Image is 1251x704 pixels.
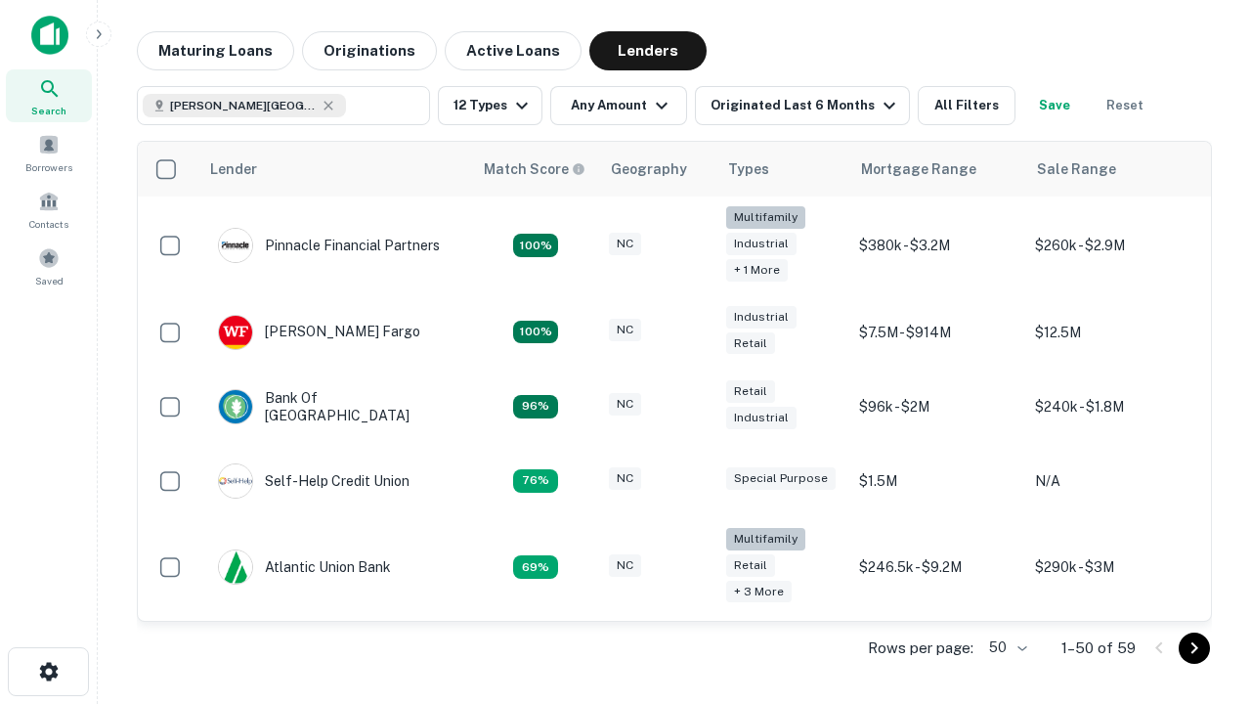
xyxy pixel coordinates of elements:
span: Contacts [29,216,68,232]
td: $96k - $2M [849,370,1025,444]
span: [PERSON_NAME][GEOGRAPHIC_DATA], [GEOGRAPHIC_DATA] [170,97,317,114]
img: picture [219,316,252,349]
img: picture [219,229,252,262]
div: Originated Last 6 Months [711,94,901,117]
td: $240k - $1.8M [1025,370,1201,444]
td: $12.5M [1025,295,1201,370]
div: Matching Properties: 10, hasApolloMatch: undefined [513,555,558,579]
button: Originations [302,31,437,70]
td: $7.5M - $914M [849,295,1025,370]
button: Lenders [589,31,707,70]
img: picture [219,390,252,423]
button: Any Amount [550,86,687,125]
th: Sale Range [1025,142,1201,197]
div: Industrial [726,407,797,429]
a: Search [6,69,92,122]
h6: Match Score [484,158,582,180]
button: Originated Last 6 Months [695,86,910,125]
div: Matching Properties: 14, hasApolloMatch: undefined [513,395,558,418]
div: Industrial [726,233,797,255]
td: $260k - $2.9M [1025,197,1201,295]
div: Retail [726,380,775,403]
div: NC [609,554,641,577]
div: [PERSON_NAME] Fargo [218,315,420,350]
button: Active Loans [445,31,582,70]
span: Search [31,103,66,118]
div: Sale Range [1037,157,1116,181]
div: Bank Of [GEOGRAPHIC_DATA] [218,389,453,424]
th: Capitalize uses an advanced AI algorithm to match your search with the best lender. The match sco... [472,142,599,197]
img: picture [219,464,252,498]
img: picture [219,550,252,584]
th: Types [716,142,849,197]
th: Mortgage Range [849,142,1025,197]
div: NC [609,393,641,416]
div: Self-help Credit Union [218,463,410,499]
div: Retail [726,332,775,355]
th: Lender [198,142,472,197]
div: NC [609,233,641,255]
div: Matching Properties: 26, hasApolloMatch: undefined [513,234,558,257]
td: N/A [1025,444,1201,518]
button: Go to next page [1179,633,1210,664]
a: Saved [6,240,92,292]
div: Mortgage Range [861,157,976,181]
div: Atlantic Union Bank [218,550,391,585]
div: Retail [726,554,775,577]
div: Matching Properties: 15, hasApolloMatch: undefined [513,321,558,344]
a: Borrowers [6,126,92,179]
p: 1–50 of 59 [1061,637,1136,660]
div: Multifamily [726,528,805,550]
div: Geography [611,157,687,181]
div: NC [609,319,641,341]
button: 12 Types [438,86,542,125]
div: Types [728,157,769,181]
span: Borrowers [25,159,72,175]
div: NC [609,467,641,490]
a: Contacts [6,183,92,236]
button: All Filters [918,86,1015,125]
div: Multifamily [726,206,805,229]
div: Lender [210,157,257,181]
div: Industrial [726,306,797,329]
div: Capitalize uses an advanced AI algorithm to match your search with the best lender. The match sco... [484,158,585,180]
p: Rows per page: [868,637,973,660]
button: Save your search to get updates of matches that match your search criteria. [1023,86,1086,125]
div: + 3 more [726,581,792,603]
button: Reset [1094,86,1156,125]
td: $246.5k - $9.2M [849,518,1025,617]
span: Saved [35,273,64,288]
th: Geography [599,142,716,197]
td: $380k - $3.2M [849,197,1025,295]
div: Special Purpose [726,467,836,490]
iframe: Chat Widget [1153,485,1251,579]
td: $1.5M [849,444,1025,518]
div: 50 [981,634,1030,662]
div: Matching Properties: 11, hasApolloMatch: undefined [513,469,558,493]
button: Maturing Loans [137,31,294,70]
td: $290k - $3M [1025,518,1201,617]
img: capitalize-icon.png [31,16,68,55]
div: + 1 more [726,259,788,282]
div: Pinnacle Financial Partners [218,228,440,263]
